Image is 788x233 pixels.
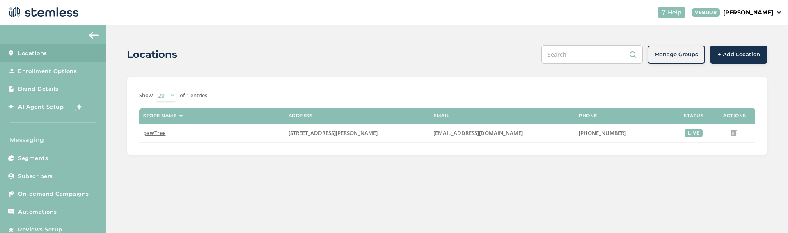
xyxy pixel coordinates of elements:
span: Segments [18,154,48,162]
span: Enrollment Options [18,67,77,75]
span: Manage Groups [655,50,698,59]
span: On-demand Campaigns [18,190,89,198]
span: + Add Location [718,50,760,59]
span: Subscribers [18,172,53,180]
h2: Locations [127,47,177,62]
span: AI Agent Setup [18,103,64,111]
span: Locations [18,49,47,57]
button: Manage Groups [648,46,705,64]
input: Search [541,45,643,64]
p: [PERSON_NAME] [723,8,773,17]
img: glitter-stars-b7820f95.gif [70,98,86,115]
span: Brand Details [18,85,59,93]
img: icon_down-arrow-small-66adaf34.svg [777,11,781,14]
img: icon-arrow-back-accent-c549486e.svg [89,32,99,39]
span: Help [668,8,682,17]
span: Automations [18,208,57,216]
img: logo-dark-0685b13c.svg [7,4,79,21]
div: VENDOR [692,8,720,17]
button: + Add Location [710,46,767,64]
img: icon-help-white-03924b79.svg [661,10,666,15]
